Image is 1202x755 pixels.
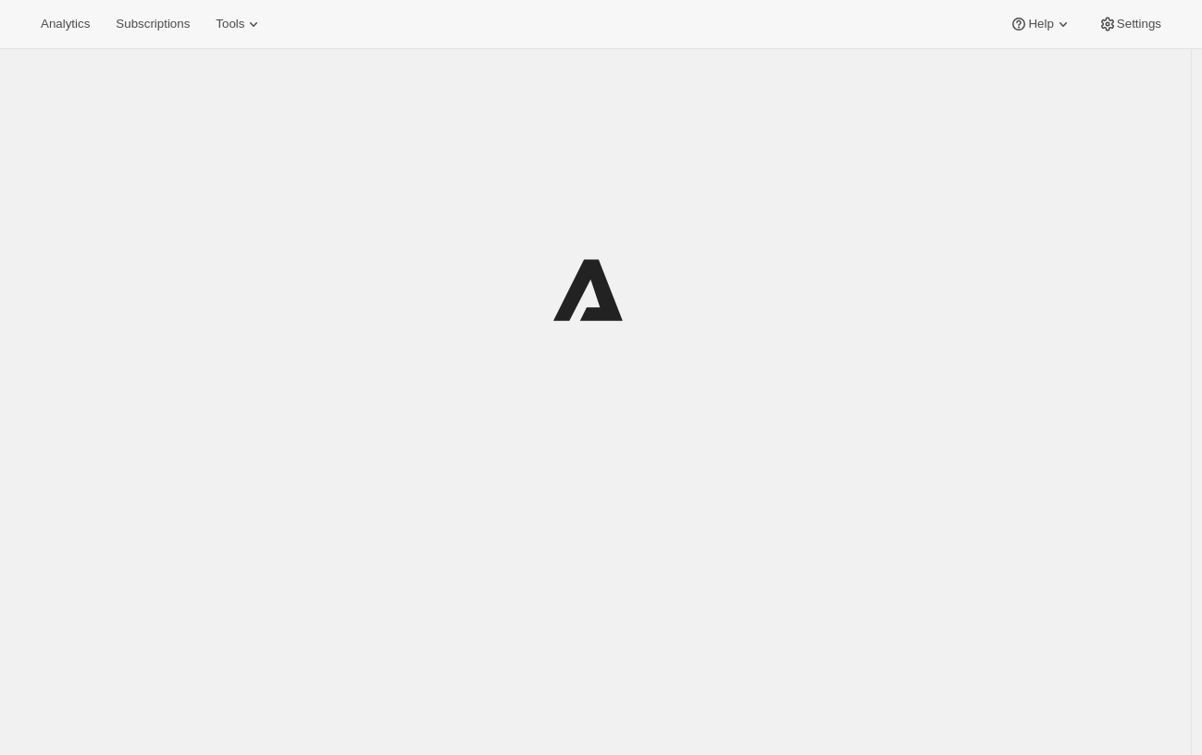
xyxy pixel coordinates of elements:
span: Analytics [41,17,90,31]
span: Help [1028,17,1053,31]
button: Help [998,11,1083,37]
span: Tools [216,17,244,31]
button: Tools [204,11,274,37]
button: Settings [1087,11,1172,37]
button: Analytics [30,11,101,37]
span: Settings [1117,17,1161,31]
button: Subscriptions [105,11,201,37]
span: Subscriptions [116,17,190,31]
